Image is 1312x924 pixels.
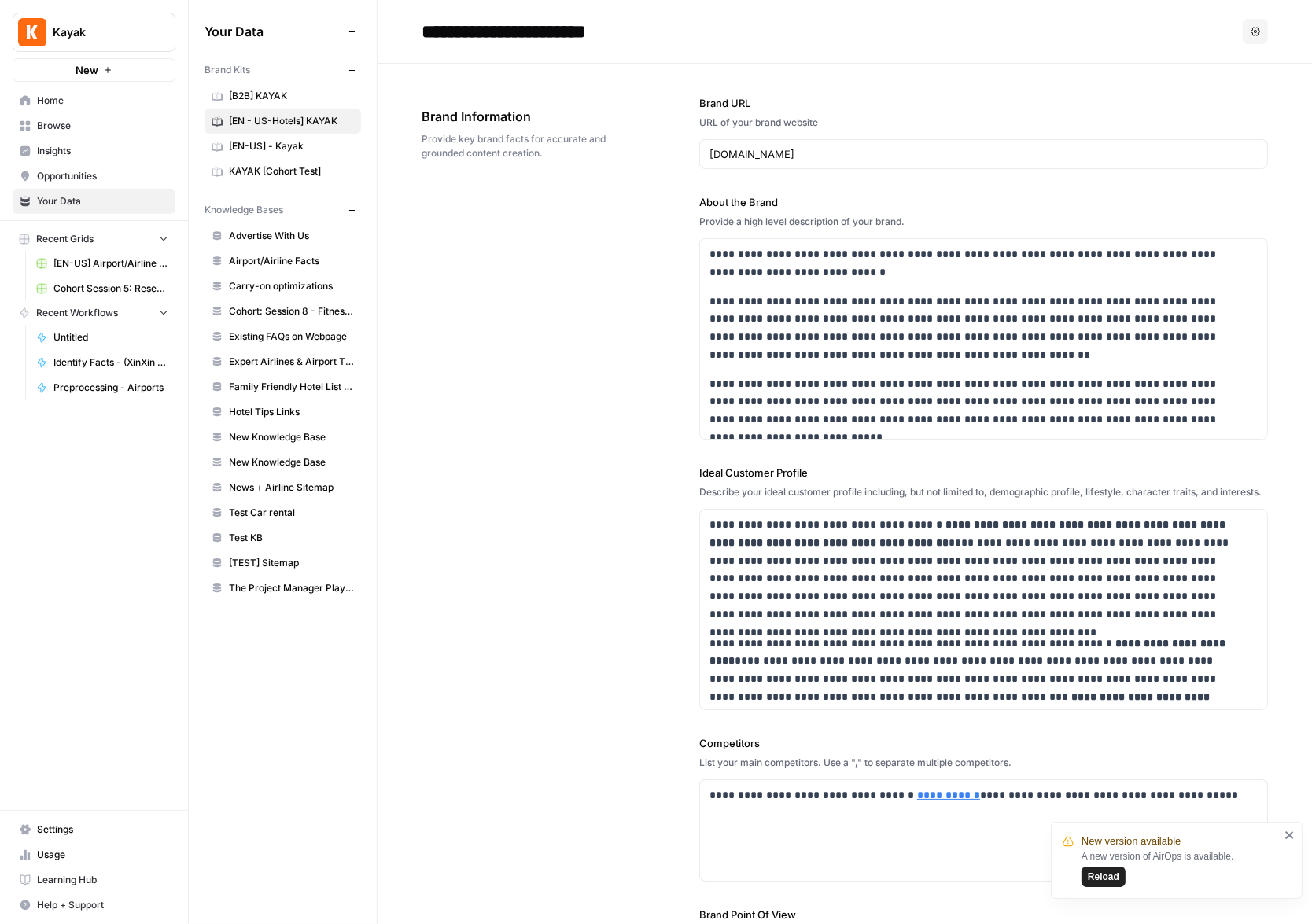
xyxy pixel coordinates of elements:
[205,134,361,159] a: [EN-US] - Kayak
[229,506,354,520] span: Test Car rental
[13,301,175,325] button: Recent Workflows
[229,355,354,369] span: Expert Airlines & Airport Tips
[205,324,361,349] a: Existing FAQs on Webpage
[229,164,354,179] span: KAYAK [Cohort Test]
[205,63,250,77] span: Brand Kits
[229,405,354,419] span: Hotel Tips Links
[229,556,354,570] span: [TEST] Sitemap
[13,113,175,138] a: Browse
[422,132,611,160] span: Provide key brand facts for accurate and grounded content creation.
[53,282,168,296] span: Cohort Session 5: Research (Anhelina)
[13,13,175,52] button: Workspace: Kayak
[699,485,1268,499] div: Describe your ideal customer profile including, but not limited to, demographic profile, lifestyl...
[229,89,354,103] span: [B2B] KAYAK
[229,480,354,495] span: News + Airline Sitemap
[1088,870,1119,884] span: Reload
[36,306,118,320] span: Recent Workflows
[205,550,361,576] a: [TEST] Sitemap
[13,138,175,164] a: Insights
[13,817,175,842] a: Settings
[37,194,168,208] span: Your Data
[37,898,168,912] span: Help + Support
[229,329,354,344] span: Existing FAQs on Webpage
[29,375,175,400] a: Preprocessing - Airports
[229,139,354,153] span: [EN-US] - Kayak
[205,22,342,41] span: Your Data
[205,274,361,299] a: Carry-on optimizations
[18,18,46,46] img: Kayak Logo
[699,465,1268,480] label: Ideal Customer Profile
[229,304,354,318] span: Cohort: Session 8 - Fitness Posts
[13,893,175,918] button: Help + Support
[229,581,354,595] span: The Project Manager Playbook
[205,576,361,601] a: The Project Manager Playbook
[13,867,175,893] a: Learning Hub
[37,169,168,183] span: Opportunities
[205,425,361,450] a: New Knowledge Base
[205,525,361,550] a: Test KB
[205,450,361,475] a: New Knowledge Base
[205,203,283,217] span: Knowledge Bases
[37,848,168,862] span: Usage
[699,215,1268,229] div: Provide a high level description of your brand.
[1082,834,1181,849] span: New version available
[37,873,168,887] span: Learning Hub
[13,58,175,82] button: New
[13,227,175,251] button: Recent Grids
[699,95,1268,111] label: Brand URL
[13,164,175,189] a: Opportunities
[29,276,175,301] a: Cohort Session 5: Research (Anhelina)
[699,735,1268,751] label: Competitors
[1082,849,1280,887] div: A new version of AirOps is available.
[699,907,1268,922] label: Brand Point Of View
[205,374,361,399] a: Family Friendly Hotel List Features
[229,229,354,243] span: Advertise With Us
[205,500,361,525] a: Test Car rental
[205,248,361,274] a: Airport/Airline Facts
[13,842,175,867] a: Usage
[699,756,1268,770] div: List your main competitors. Use a "," to separate multiple competitors.
[53,355,168,370] span: Identify Facts - (XinXin Documentation ver.)
[76,62,98,78] span: New
[205,109,361,134] a: [EN - US-Hotels] KAYAK
[53,330,168,344] span: Untitled
[53,256,168,271] span: [EN-US] Airport/Airline Content Refresh
[37,823,168,837] span: Settings
[53,381,168,395] span: Preprocessing - Airports
[229,380,354,394] span: Family Friendly Hotel List Features
[37,144,168,158] span: Insights
[36,232,94,246] span: Recent Grids
[29,325,175,350] a: Untitled
[29,350,175,375] a: Identify Facts - (XinXin Documentation ver.)
[37,119,168,133] span: Browse
[13,88,175,113] a: Home
[205,399,361,425] a: Hotel Tips Links
[699,194,1268,210] label: About the Brand
[709,146,1258,162] input: www.sundaysoccer.com
[229,254,354,268] span: Airport/Airline Facts
[229,531,354,545] span: Test KB
[1082,867,1126,887] button: Reload
[29,251,175,276] a: [EN-US] Airport/Airline Content Refresh
[205,299,361,324] a: Cohort: Session 8 - Fitness Posts
[229,279,354,293] span: Carry-on optimizations
[422,107,611,126] span: Brand Information
[205,475,361,500] a: News + Airline Sitemap
[37,94,168,108] span: Home
[13,189,175,214] a: Your Data
[1284,829,1295,841] button: close
[205,223,361,248] a: Advertise With Us
[229,114,354,128] span: [EN - US-Hotels] KAYAK
[229,430,354,444] span: New Knowledge Base
[699,116,1268,130] div: URL of your brand website
[53,24,148,40] span: Kayak
[229,455,354,469] span: New Knowledge Base
[205,159,361,184] a: KAYAK [Cohort Test]
[205,349,361,374] a: Expert Airlines & Airport Tips
[205,83,361,109] a: [B2B] KAYAK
